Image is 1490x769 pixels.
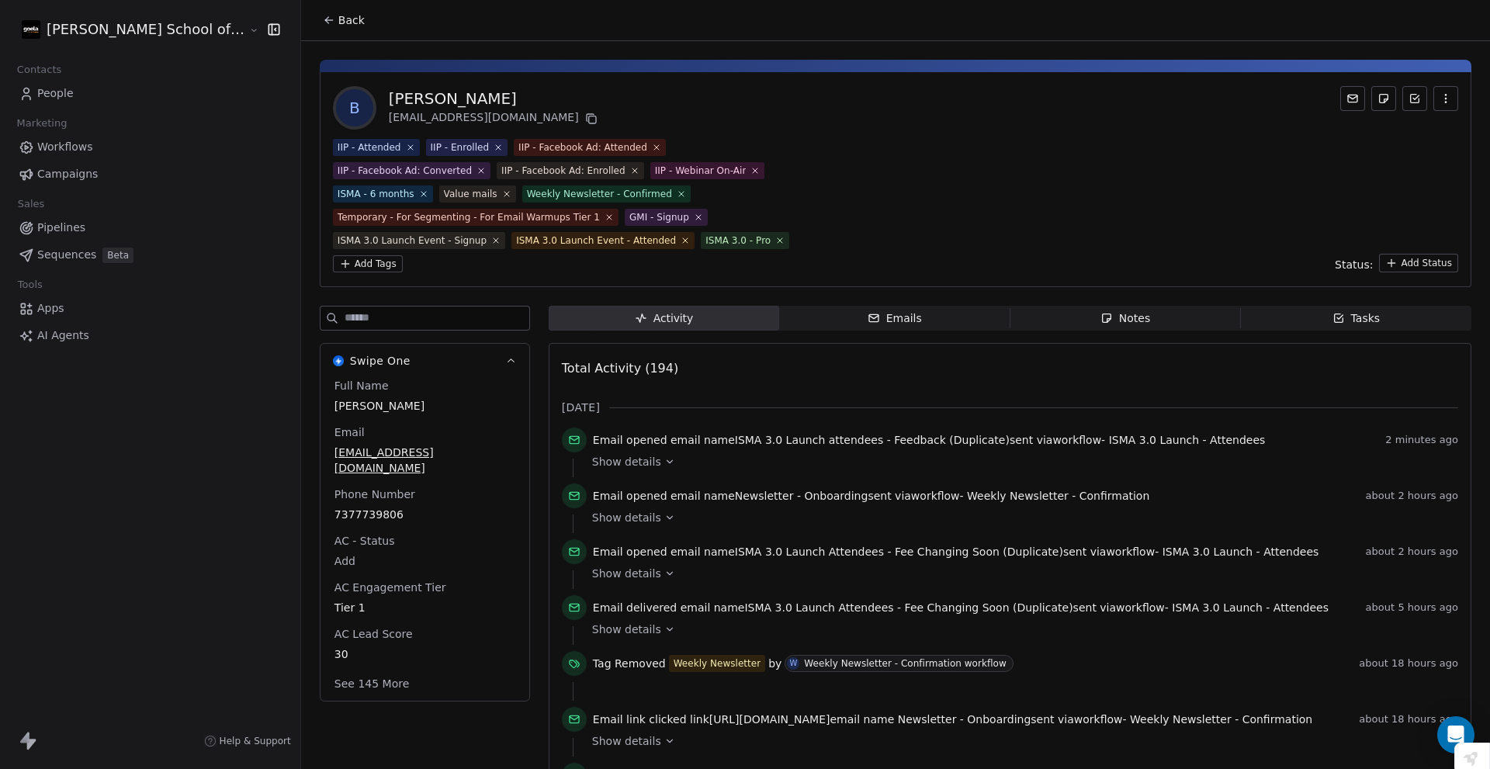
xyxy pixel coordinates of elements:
span: [PERSON_NAME] School of Finance LLP [47,19,245,40]
div: IIP - Facebook Ad: Enrolled [501,164,625,178]
span: [EMAIL_ADDRESS][DOMAIN_NAME] [334,445,515,476]
a: Show details [592,454,1447,469]
span: Workflows [37,139,93,155]
span: Email [331,424,368,440]
span: Weekly Newsletter - Confirmation [967,490,1149,502]
span: [DATE] [562,400,600,415]
div: Open Intercom Messenger [1437,716,1474,753]
div: Weekly Newsletter [674,656,761,670]
span: ISMA 3.0 Launch Attendees - Fee Changing Soon (Duplicate) [735,546,1063,558]
span: Newsletter - Onboarding [735,490,868,502]
span: Sequences [37,247,96,263]
div: ISMA - 6 months [338,187,414,201]
a: SequencesBeta [12,242,288,268]
a: Show details [592,622,1447,637]
span: email name sent via workflow - [593,544,1319,559]
div: Temporary - For Segmenting - For Email Warmups Tier 1 [338,210,600,224]
a: Show details [592,510,1447,525]
div: Value mails [444,187,497,201]
span: AI Agents [37,327,89,344]
div: ISMA 3.0 Launch Event - Attended [516,234,676,248]
button: Add Status [1379,254,1458,272]
span: Email link clicked [593,713,687,726]
span: 30 [334,646,515,662]
a: Apps [12,296,288,321]
div: Swipe OneSwipe One [321,378,529,701]
span: Marketing [10,112,74,135]
span: link email name sent via workflow - [593,712,1312,727]
span: AC Lead Score [331,626,416,642]
a: Pipelines [12,215,288,241]
a: Show details [592,733,1447,749]
span: Campaigns [37,166,98,182]
span: Show details [592,733,661,749]
div: ISMA 3.0 Launch Event - Signup [338,234,487,248]
div: IIP - Webinar On-Air [655,164,747,178]
div: Weekly Newsletter - Confirmed [527,187,672,201]
a: People [12,81,288,106]
img: Zeeshan%20Neck%20Print%20Dark.png [22,20,40,39]
img: Swipe One [333,355,344,366]
span: ISMA 3.0 Launch Attendees - Fee Changing Soon (Duplicate) [744,601,1072,614]
a: Campaigns [12,161,288,187]
div: IIP - Attended [338,140,401,154]
a: AI Agents [12,323,288,348]
div: Tasks [1332,310,1381,327]
div: W [789,657,797,670]
span: about 18 hours ago [1359,657,1458,670]
div: IIP - Facebook Ad: Converted [338,164,472,178]
span: about 2 hours ago [1366,490,1458,502]
span: Add [334,553,515,569]
div: [EMAIL_ADDRESS][DOMAIN_NAME] [389,109,601,128]
span: Email delivered [593,601,677,614]
span: email name sent via workflow - [593,600,1329,615]
span: [PERSON_NAME] [334,398,515,414]
span: ISMA 3.0 Launch - Attendees [1109,434,1266,446]
span: about 5 hours ago [1366,601,1458,614]
span: Newsletter - Onboarding [898,713,1031,726]
div: GMI - Signup [629,210,689,224]
button: Back [314,6,374,34]
div: Notes [1100,310,1150,327]
span: Pipelines [37,220,85,236]
span: Beta [102,248,133,263]
span: Show details [592,454,661,469]
span: Show details [592,622,661,637]
button: Swipe OneSwipe One [321,344,529,378]
span: email name sent via workflow - [593,432,1266,448]
span: 7377739806 [334,507,515,522]
span: Email opened [593,434,667,446]
span: Phone Number [331,487,418,502]
span: Total Activity (194) [562,361,678,376]
span: Contacts [10,58,68,81]
div: Weekly Newsletter - Confirmation workflow [804,658,1006,669]
span: AC Engagement Tier [331,580,449,595]
span: Help & Support [220,735,291,747]
span: Tools [11,273,49,296]
span: Email opened [593,546,667,558]
span: ISMA 3.0 Launch - Attendees [1172,601,1329,614]
div: Emails [868,310,922,327]
span: Show details [592,510,661,525]
span: Weekly Newsletter - Confirmation [1130,713,1312,726]
span: Status: [1335,257,1373,272]
span: Back [338,12,365,28]
span: B [336,89,373,126]
span: ISMA 3.0 Launch attendees - Feedback (Duplicate) [735,434,1010,446]
span: by [768,656,781,671]
span: Full Name [331,378,392,393]
a: Help & Support [204,735,291,747]
span: Tier 1 [334,600,515,615]
span: about 2 hours ago [1366,546,1458,558]
span: about 18 hours ago [1359,713,1458,726]
span: 2 minutes ago [1385,434,1458,446]
span: People [37,85,74,102]
div: IIP - Facebook Ad: Attended [518,140,647,154]
div: IIP - Enrolled [431,140,490,154]
span: Tag Removed [593,656,666,671]
a: Workflows [12,134,288,160]
span: Sales [11,192,51,216]
button: Add Tags [333,255,403,272]
span: Email opened [593,490,667,502]
span: Apps [37,300,64,317]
